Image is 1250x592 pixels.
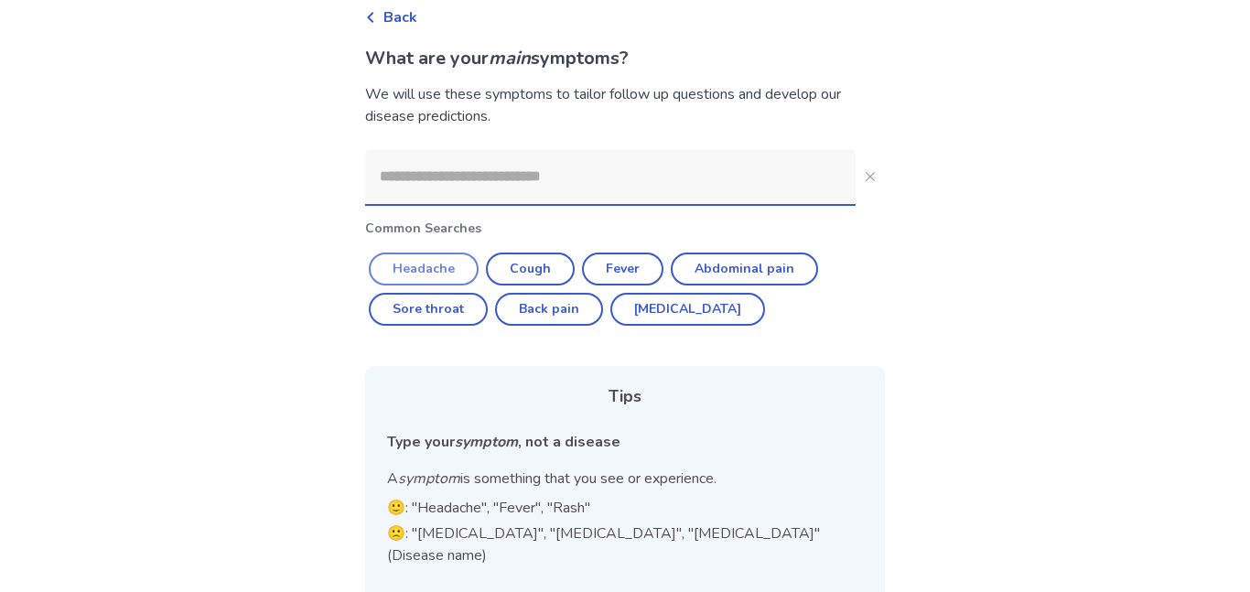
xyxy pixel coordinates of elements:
[383,6,417,28] span: Back
[455,432,518,452] i: symptom
[398,468,460,489] i: symptom
[489,46,531,70] i: main
[365,219,885,238] p: Common Searches
[369,253,479,285] button: Headache
[387,522,863,566] p: 🙁: "[MEDICAL_DATA]", "[MEDICAL_DATA]", "[MEDICAL_DATA]" (Disease name)
[495,293,603,326] button: Back pain
[610,293,765,326] button: [MEDICAL_DATA]
[365,45,885,72] p: What are your symptoms?
[369,293,488,326] button: Sore throat
[387,431,863,453] div: Type your , not a disease
[387,497,863,519] p: 🙂: "Headache", "Fever", "Rash"
[856,162,885,191] button: Close
[671,253,818,285] button: Abdominal pain
[365,149,856,204] input: Close
[387,384,863,409] div: Tips
[582,253,663,285] button: Fever
[387,468,863,490] p: A is something that you see or experience.
[365,83,885,127] div: We will use these symptoms to tailor follow up questions and develop our disease predictions.
[486,253,575,285] button: Cough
